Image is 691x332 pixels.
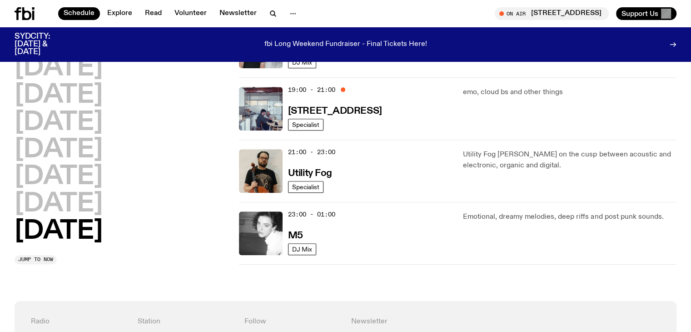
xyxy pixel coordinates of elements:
[15,55,103,81] button: [DATE]
[288,169,332,178] h3: Utility Fog
[138,317,234,326] h4: Station
[288,119,323,131] a: Specialist
[15,137,103,163] button: [DATE]
[288,167,332,178] a: Utility Fog
[169,7,212,20] a: Volunteer
[495,7,609,20] button: On Air[STREET_ADDRESS]
[239,211,283,255] img: A black and white photo of Lilly wearing a white blouse and looking up at the camera.
[463,87,676,98] p: emo, cloud bs and other things
[292,246,312,253] span: DJ Mix
[351,317,553,326] h4: Newsletter
[288,148,335,156] span: 21:00 - 23:00
[463,211,676,222] p: Emotional, dreamy melodies, deep riffs and post punk sounds.
[288,243,316,255] a: DJ Mix
[264,40,427,49] p: fbi Long Weekend Fundraiser - Final Tickets Here!
[15,110,103,136] button: [DATE]
[15,83,103,108] button: [DATE]
[31,317,127,326] h4: Radio
[15,255,57,264] button: Jump to now
[292,59,312,66] span: DJ Mix
[288,210,335,219] span: 23:00 - 01:00
[292,184,319,191] span: Specialist
[214,7,262,20] a: Newsletter
[102,7,138,20] a: Explore
[288,106,382,116] h3: [STREET_ADDRESS]
[239,149,283,193] img: Peter holds a cello, wearing a black graphic tee and glasses. He looks directly at the camera aga...
[288,231,303,241] h3: M5
[15,219,103,244] button: [DATE]
[292,121,319,128] span: Specialist
[15,191,103,217] button: [DATE]
[58,7,100,20] a: Schedule
[15,33,73,56] h3: SYDCITY: [DATE] & [DATE]
[463,149,676,171] p: Utility Fog [PERSON_NAME] on the cusp between acoustic and electronic, organic and digital.
[288,229,303,241] a: M5
[621,10,658,18] span: Support Us
[288,86,335,94] span: 19:00 - 21:00
[139,7,167,20] a: Read
[15,165,103,190] button: [DATE]
[244,317,340,326] h4: Follow
[288,181,323,193] a: Specialist
[616,7,676,20] button: Support Us
[18,257,53,262] span: Jump to now
[239,87,283,131] img: Pat sits at a dining table with his profile facing the camera. Rhea sits to his left facing the c...
[288,105,382,116] a: [STREET_ADDRESS]
[288,56,316,68] a: DJ Mix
